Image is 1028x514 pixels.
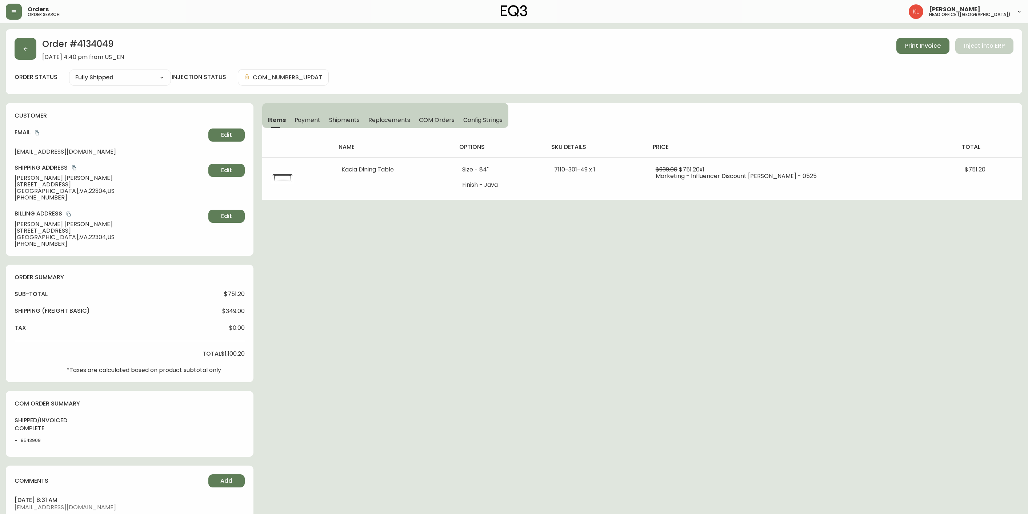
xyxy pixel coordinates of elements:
[15,181,205,188] span: [STREET_ADDRESS]
[501,5,528,17] img: logo
[15,194,205,201] span: [PHONE_NUMBER]
[15,307,90,315] h4: Shipping ( Freight Basic )
[15,221,205,228] span: [PERSON_NAME] [PERSON_NAME]
[15,210,205,218] h4: Billing Address
[462,166,537,173] li: Size - 84"
[15,290,48,298] h4: sub-total
[15,241,205,247] span: [PHONE_NUMBER]
[208,210,245,223] button: Edit
[554,165,595,174] span: 7110-301-49 x 1
[679,165,704,174] span: $751.20 x 1
[222,308,245,315] span: $349.00
[929,7,980,12] span: [PERSON_NAME]
[15,496,245,504] h4: [DATE] 8:31 am
[15,73,57,81] label: order status
[21,437,53,444] li: 8543909
[15,504,245,511] span: [EMAIL_ADDRESS][DOMAIN_NAME]
[15,188,205,194] span: [GEOGRAPHIC_DATA] , VA , 22304 , US
[15,112,245,120] h4: customer
[221,166,232,174] span: Edit
[67,367,221,373] p: *Taxes are calculated based on product subtotal only
[15,234,205,241] span: [GEOGRAPHIC_DATA] , VA , 22304 , US
[15,477,48,485] h4: comments
[656,165,677,174] span: $939.00
[229,325,245,331] span: $0.00
[463,116,503,124] span: Config Strings
[28,12,60,17] h5: order search
[65,210,72,218] button: copy
[221,351,245,357] span: $1,100.20
[368,116,410,124] span: Replacements
[71,164,78,171] button: copy
[172,73,226,81] h4: injection status
[224,291,245,297] span: $751.20
[551,143,641,151] h4: sku details
[329,116,360,124] span: Shipments
[962,143,1016,151] h4: total
[929,12,1011,17] h5: head office ([GEOGRAPHIC_DATA])
[221,212,232,220] span: Edit
[220,477,232,485] span: Add
[268,116,286,124] span: Items
[15,416,53,433] h4: shipped/invoiced complete
[462,182,537,188] li: Finish - Java
[965,165,985,174] span: $751.20
[203,350,221,358] h4: total
[15,149,205,155] span: [EMAIL_ADDRESS][DOMAIN_NAME]
[33,129,41,137] button: copy
[656,172,817,180] span: Marketing - Influencer Discount [PERSON_NAME] - 0525
[221,131,232,139] span: Edit
[208,128,245,142] button: Edit
[208,474,245,487] button: Add
[271,166,294,190] img: 7110-301-MC-400-1-clji4e9zt06890166ddjedhxx.jpg
[896,38,949,54] button: Print Invoice
[15,228,205,234] span: [STREET_ADDRESS]
[653,143,950,151] h4: price
[295,116,321,124] span: Payment
[15,164,205,172] h4: Shipping Address
[339,143,448,151] h4: name
[208,164,245,177] button: Edit
[42,38,124,54] h2: Order # 4134049
[15,324,26,332] h4: tax
[909,4,923,19] img: 2c0c8aa7421344cf0398c7f872b772b5
[419,116,455,124] span: COM Orders
[42,54,124,60] span: [DATE] 4:40 pm from US_EN
[459,143,540,151] h4: options
[28,7,49,12] span: Orders
[905,42,941,50] span: Print Invoice
[15,273,245,281] h4: order summary
[15,400,245,408] h4: com order summary
[341,165,394,174] span: Kacia Dining Table
[15,128,205,137] h4: Email
[15,175,205,181] span: [PERSON_NAME] [PERSON_NAME]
